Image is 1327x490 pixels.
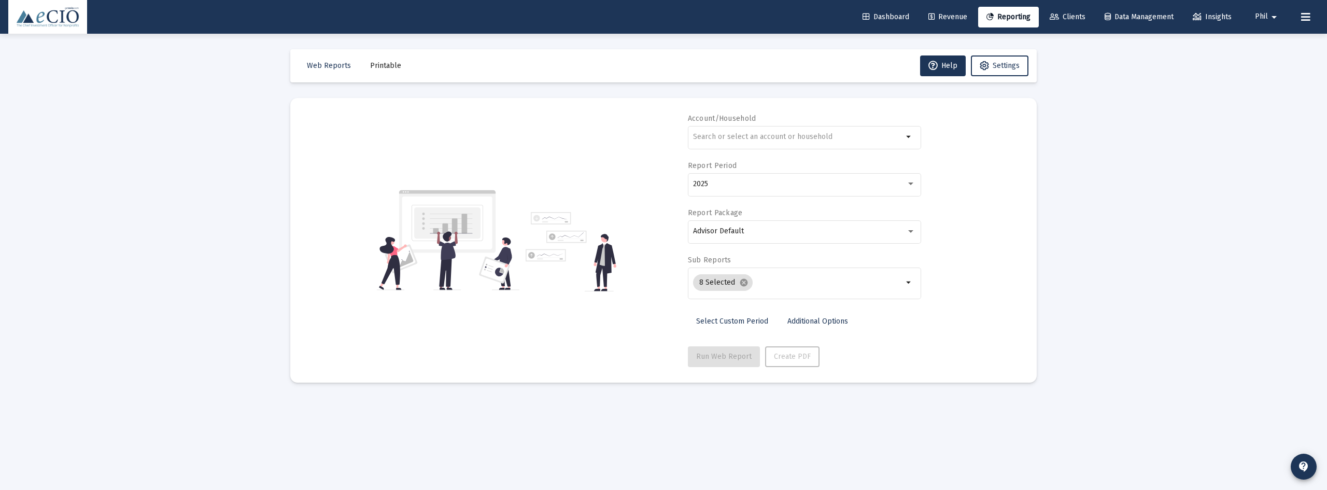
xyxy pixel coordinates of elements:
label: Sub Reports [688,256,731,264]
span: Advisor Default [693,227,744,235]
span: Printable [370,61,401,70]
button: Help [920,55,966,76]
label: Account/Household [688,114,756,123]
span: Additional Options [787,317,848,326]
span: Revenue [928,12,967,21]
img: reporting [377,189,519,291]
button: Web Reports [299,55,359,76]
span: Create PDF [774,352,811,361]
img: Dashboard [16,7,79,27]
span: Dashboard [863,12,909,21]
span: Help [928,61,957,70]
button: Phil [1243,6,1293,27]
span: Phil [1255,12,1268,21]
mat-icon: contact_support [1297,460,1310,473]
mat-chip-list: Selection [693,272,903,293]
mat-icon: arrow_drop_down [1268,7,1280,27]
span: Settings [993,61,1020,70]
mat-chip: 8 Selected [693,274,753,291]
button: Settings [971,55,1028,76]
span: 2025 [693,179,708,188]
a: Revenue [920,7,976,27]
span: Web Reports [307,61,351,70]
a: Dashboard [854,7,917,27]
span: Data Management [1105,12,1174,21]
mat-icon: arrow_drop_down [903,276,915,289]
a: Insights [1184,7,1240,27]
span: Clients [1050,12,1085,21]
a: Clients [1041,7,1094,27]
input: Search or select an account or household [693,133,903,141]
button: Run Web Report [688,346,760,367]
span: Reporting [986,12,1030,21]
span: Run Web Report [696,352,752,361]
button: Create PDF [765,346,820,367]
mat-icon: arrow_drop_down [903,131,915,143]
label: Report Package [688,208,743,217]
img: reporting-alt [526,212,616,291]
button: Printable [362,55,410,76]
mat-icon: cancel [739,278,749,287]
span: Select Custom Period [696,317,768,326]
a: Data Management [1096,7,1182,27]
label: Report Period [688,161,737,170]
a: Reporting [978,7,1039,27]
span: Insights [1193,12,1232,21]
